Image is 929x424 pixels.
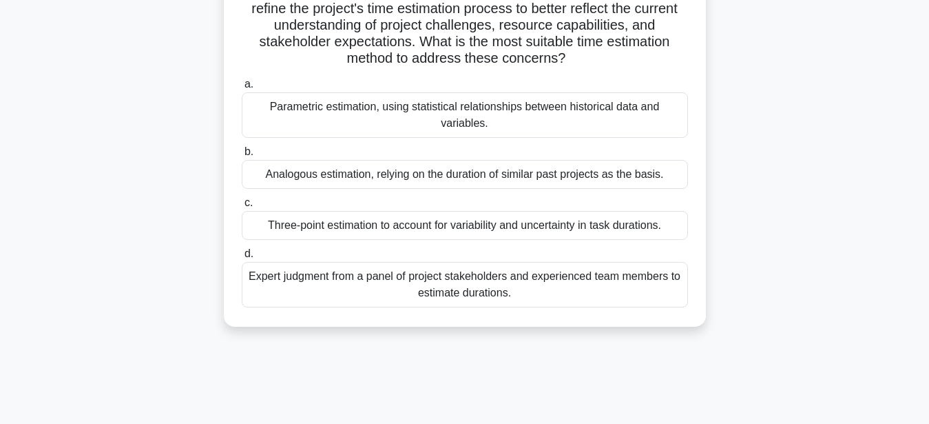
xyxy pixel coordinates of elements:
div: Analogous estimation, relying on the duration of similar past projects as the basis. [242,160,688,189]
div: Three-point estimation to account for variability and uncertainty in task durations. [242,211,688,240]
div: Expert judgment from a panel of project stakeholders and experienced team members to estimate dur... [242,262,688,307]
span: c. [244,196,253,208]
span: b. [244,145,253,157]
div: Parametric estimation, using statistical relationships between historical data and variables. [242,92,688,138]
span: d. [244,248,253,259]
span: a. [244,78,253,90]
